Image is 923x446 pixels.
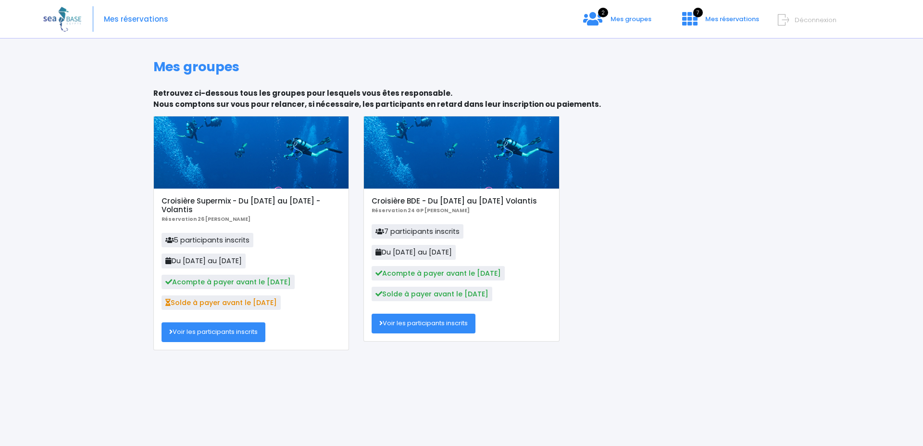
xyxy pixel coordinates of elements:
h5: Croisière Supermix - Du [DATE] au [DATE] - Volantis [162,197,341,214]
span: 7 participants inscrits [372,224,463,239]
p: Retrouvez ci-dessous tous les groupes pour lesquels vous êtes responsable. Nous comptons sur vous... [153,88,770,110]
span: Solde à payer avant le [DATE] [372,287,492,301]
span: Acompte à payer avant le [DATE] [372,266,505,280]
span: Du [DATE] au [DATE] [162,254,246,268]
span: Acompte à payer avant le [DATE] [162,275,295,289]
span: Déconnexion [795,15,836,25]
b: Réservation 26 [PERSON_NAME] [162,216,250,223]
span: 5 participants inscrits [162,233,253,247]
span: Du [DATE] au [DATE] [372,245,456,259]
span: 2 [598,8,608,17]
span: Solde à payer avant le [DATE] [162,295,281,310]
b: Réservation 24 GP [PERSON_NAME] [372,207,470,214]
a: 2 Mes groupes [575,18,659,27]
a: Voir les participants inscrits [372,314,475,333]
h1: Mes groupes [153,59,770,75]
span: Mes groupes [611,14,651,24]
h5: Croisière BDE - Du [DATE] au [DATE] Volantis [372,197,551,205]
a: Voir les participants inscrits [162,322,265,342]
span: 7 [693,8,703,17]
span: Mes réservations [705,14,759,24]
a: 7 Mes réservations [674,18,765,27]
